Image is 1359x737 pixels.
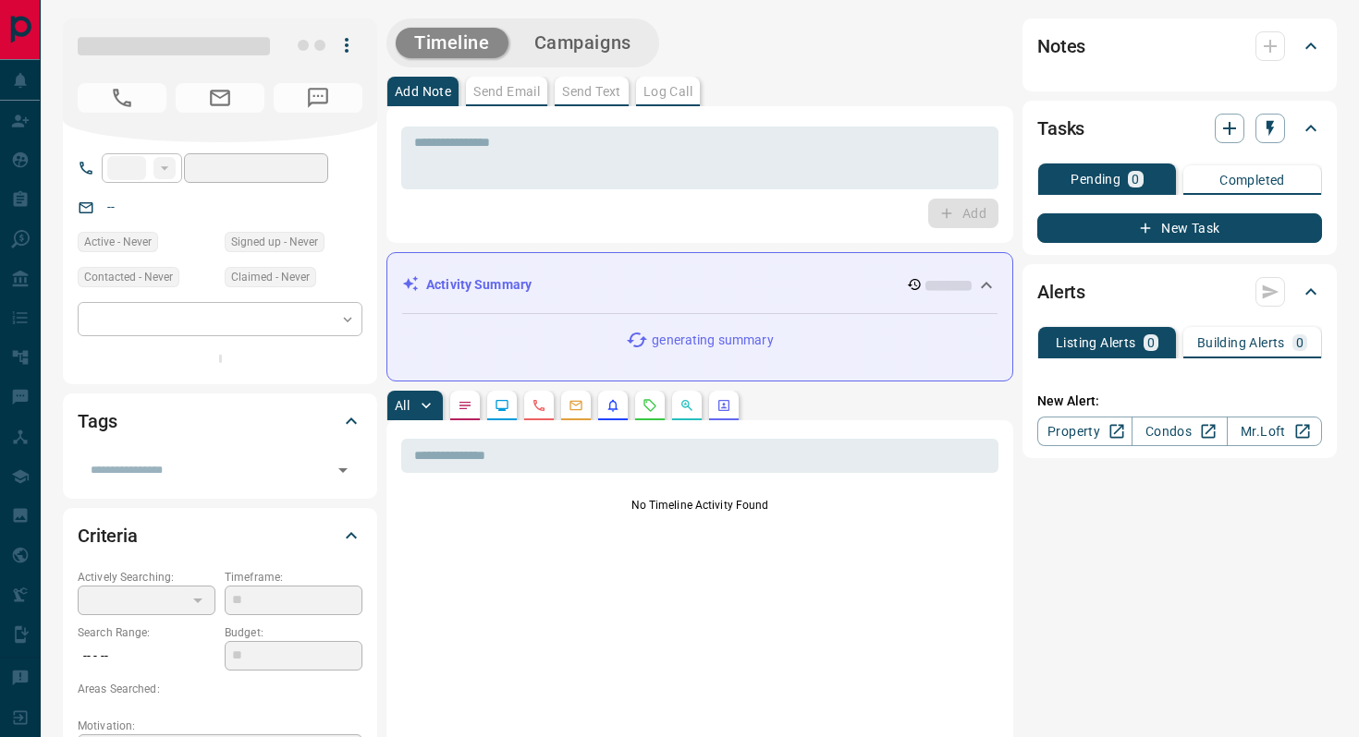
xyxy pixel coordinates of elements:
[679,398,694,413] svg: Opportunities
[84,233,152,251] span: Active - Never
[1037,270,1322,314] div: Alerts
[1037,417,1132,446] a: Property
[495,398,509,413] svg: Lead Browsing Activity
[532,398,546,413] svg: Calls
[458,398,472,413] svg: Notes
[1227,417,1322,446] a: Mr.Loft
[78,569,215,586] p: Actively Searching:
[396,28,508,58] button: Timeline
[176,83,264,113] span: No Email
[78,681,362,697] p: Areas Searched:
[78,718,362,734] p: Motivation:
[1219,174,1285,187] p: Completed
[1037,277,1085,307] h2: Alerts
[1132,417,1227,446] a: Condos
[652,331,773,350] p: generating summary
[606,398,620,413] svg: Listing Alerts
[1037,392,1322,411] p: New Alert:
[78,83,166,113] span: No Number
[107,199,115,214] a: --
[1147,336,1155,349] p: 0
[78,399,362,443] div: Tags
[78,513,362,558] div: Criteria
[1037,106,1322,151] div: Tasks
[402,268,998,302] div: Activity Summary
[426,275,532,295] p: Activity Summary
[395,85,451,98] p: Add Note
[78,624,215,641] p: Search Range:
[78,406,116,436] h2: Tags
[395,399,410,412] p: All
[84,268,173,286] span: Contacted - Never
[716,398,731,413] svg: Agent Actions
[1037,114,1084,143] h2: Tasks
[274,83,362,113] span: No Number
[569,398,583,413] svg: Emails
[643,398,657,413] svg: Requests
[225,569,362,586] p: Timeframe:
[1197,336,1285,349] p: Building Alerts
[1071,173,1120,186] p: Pending
[1037,24,1322,68] div: Notes
[1037,31,1085,61] h2: Notes
[78,521,138,550] h2: Criteria
[78,641,215,671] p: -- - --
[225,624,362,641] p: Budget:
[1056,336,1136,349] p: Listing Alerts
[330,457,356,483] button: Open
[1132,173,1139,186] p: 0
[516,28,650,58] button: Campaigns
[1037,213,1322,243] button: New Task
[401,497,998,513] p: No Timeline Activity Found
[1296,336,1304,349] p: 0
[231,233,318,251] span: Signed up - Never
[231,268,310,286] span: Claimed - Never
